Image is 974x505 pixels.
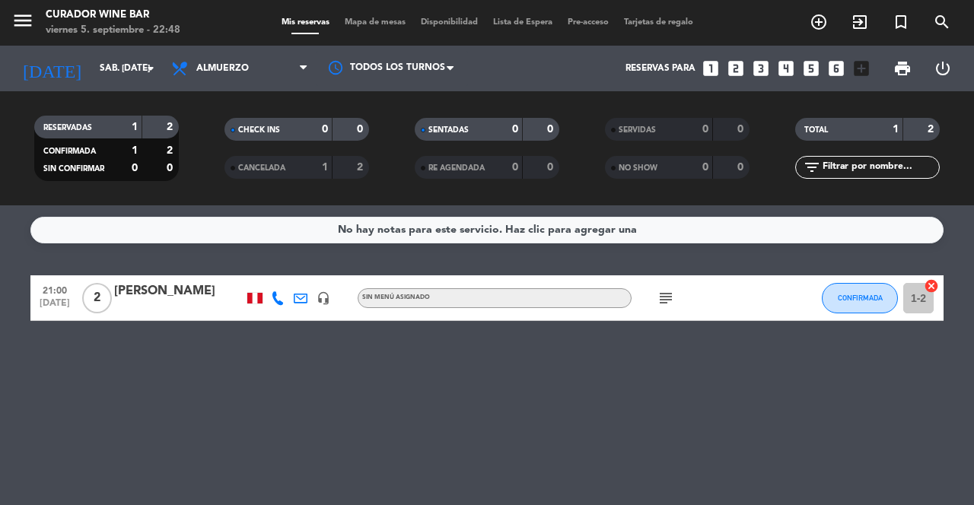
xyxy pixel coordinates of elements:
i: looks_6 [826,59,846,78]
strong: 2 [357,162,366,173]
strong: 0 [702,162,708,173]
span: RESERVADAS [43,124,92,132]
i: looks_one [701,59,721,78]
span: [DATE] [36,298,74,316]
strong: 0 [737,162,746,173]
span: Mis reservas [274,18,337,27]
i: menu [11,9,34,32]
i: exit_to_app [851,13,869,31]
div: No hay notas para este servicio. Haz clic para agregar una [338,221,637,239]
span: 21:00 [36,281,74,298]
span: CONFIRMADA [43,148,96,155]
div: [PERSON_NAME] [114,281,243,301]
strong: 0 [322,124,328,135]
div: Curador Wine Bar [46,8,180,23]
span: NO SHOW [619,164,657,172]
span: Pre-acceso [560,18,616,27]
i: headset_mic [317,291,330,305]
strong: 1 [893,124,899,135]
strong: 0 [357,124,366,135]
div: viernes 5. septiembre - 22:48 [46,23,180,38]
span: SERVIDAS [619,126,656,134]
strong: 0 [512,124,518,135]
button: CONFIRMADA [822,283,898,313]
span: CHECK INS [238,126,280,134]
span: Almuerzo [196,63,249,74]
strong: 0 [737,124,746,135]
span: print [893,59,912,78]
input: Filtrar por nombre... [821,159,939,176]
i: looks_two [726,59,746,78]
i: add_circle_outline [810,13,828,31]
span: Mapa de mesas [337,18,413,27]
span: CANCELADA [238,164,285,172]
i: add_box [851,59,871,78]
span: CONFIRMADA [838,294,883,302]
i: arrow_drop_down [142,59,160,78]
strong: 0 [547,124,556,135]
span: Lista de Espera [485,18,560,27]
i: turned_in_not [892,13,910,31]
i: search [933,13,951,31]
strong: 0 [547,162,556,173]
strong: 1 [132,122,138,132]
strong: 2 [167,145,176,156]
span: 2 [82,283,112,313]
i: cancel [924,278,939,294]
i: looks_3 [751,59,771,78]
strong: 0 [167,163,176,173]
i: power_settings_new [934,59,952,78]
strong: 2 [167,122,176,132]
i: looks_5 [801,59,821,78]
span: Sin menú asignado [362,294,430,300]
i: [DATE] [11,52,92,85]
strong: 0 [702,124,708,135]
strong: 0 [512,162,518,173]
i: looks_4 [776,59,796,78]
strong: 0 [132,163,138,173]
i: subject [657,289,675,307]
span: SENTADAS [428,126,469,134]
span: Disponibilidad [413,18,485,27]
strong: 2 [928,124,937,135]
span: RE AGENDADA [428,164,485,172]
i: filter_list [803,158,821,176]
span: SIN CONFIRMAR [43,165,104,173]
div: LOG OUT [922,46,963,91]
span: TOTAL [804,126,828,134]
strong: 1 [322,162,328,173]
span: Reservas para [625,63,695,74]
strong: 1 [132,145,138,156]
span: Tarjetas de regalo [616,18,701,27]
button: menu [11,9,34,37]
